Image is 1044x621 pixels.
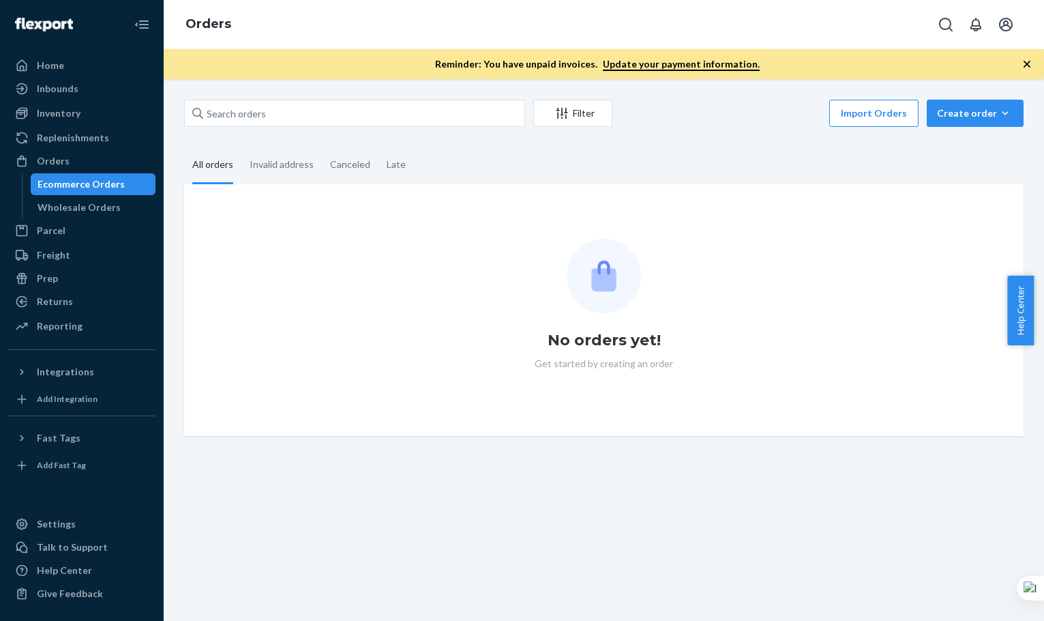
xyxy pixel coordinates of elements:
[387,147,406,182] div: Late
[8,78,155,100] a: Inbounds
[8,220,155,242] a: Parcel
[8,55,155,76] a: Home
[8,536,155,558] button: Talk to Support
[37,587,103,601] div: Give Feedback
[185,16,231,31] a: Orders
[8,560,155,581] a: Help Center
[37,154,70,168] div: Orders
[548,330,661,351] h1: No orders yet!
[8,427,155,449] button: Fast Tags
[8,388,155,410] a: Add Integration
[8,291,155,313] a: Returns
[38,177,125,191] div: Ecommerce Orders
[932,11,959,38] button: Open Search Box
[8,361,155,383] button: Integrations
[37,393,98,405] div: Add Integration
[37,131,109,145] div: Replenishments
[128,11,155,38] button: Close Navigation
[534,106,612,120] div: Filter
[37,517,76,531] div: Settings
[603,58,760,71] a: Update your payment information.
[37,82,78,96] div: Inbounds
[37,106,80,120] div: Inventory
[37,295,73,308] div: Returns
[8,268,155,289] a: Prep
[8,150,155,172] a: Orders
[37,431,80,445] div: Fast Tags
[37,224,65,237] div: Parcel
[8,244,155,266] a: Freight
[37,248,70,262] div: Freight
[435,57,760,71] p: Reminder: You have unpaid invoices.
[1007,276,1034,345] button: Help Center
[8,583,155,605] button: Give Feedback
[8,315,155,337] a: Reporting
[533,100,612,127] button: Filter
[37,272,58,285] div: Prep
[250,147,314,182] div: Invalid address
[31,197,156,218] a: Wholesale Orders
[31,173,156,195] a: Ecommerce Orders
[937,106,1013,120] div: Create order
[184,100,525,127] input: Search orders
[37,564,92,577] div: Help Center
[567,239,641,313] img: Empty list
[992,11,1019,38] button: Open account menu
[192,147,233,184] div: All orders
[927,100,1024,127] button: Create order
[8,102,155,124] a: Inventory
[38,201,121,214] div: Wholesale Orders
[8,127,155,149] a: Replenishments
[37,365,94,379] div: Integrations
[15,18,73,31] img: Flexport logo
[535,357,673,371] p: Get started by creating an order
[37,459,86,471] div: Add Fast Tag
[175,5,242,44] ol: breadcrumbs
[330,147,370,182] div: Canceled
[37,540,108,554] div: Talk to Support
[829,100,919,127] button: Import Orders
[8,454,155,476] a: Add Fast Tag
[8,513,155,535] a: Settings
[37,59,64,72] div: Home
[962,11,989,38] button: Open notifications
[37,319,83,333] div: Reporting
